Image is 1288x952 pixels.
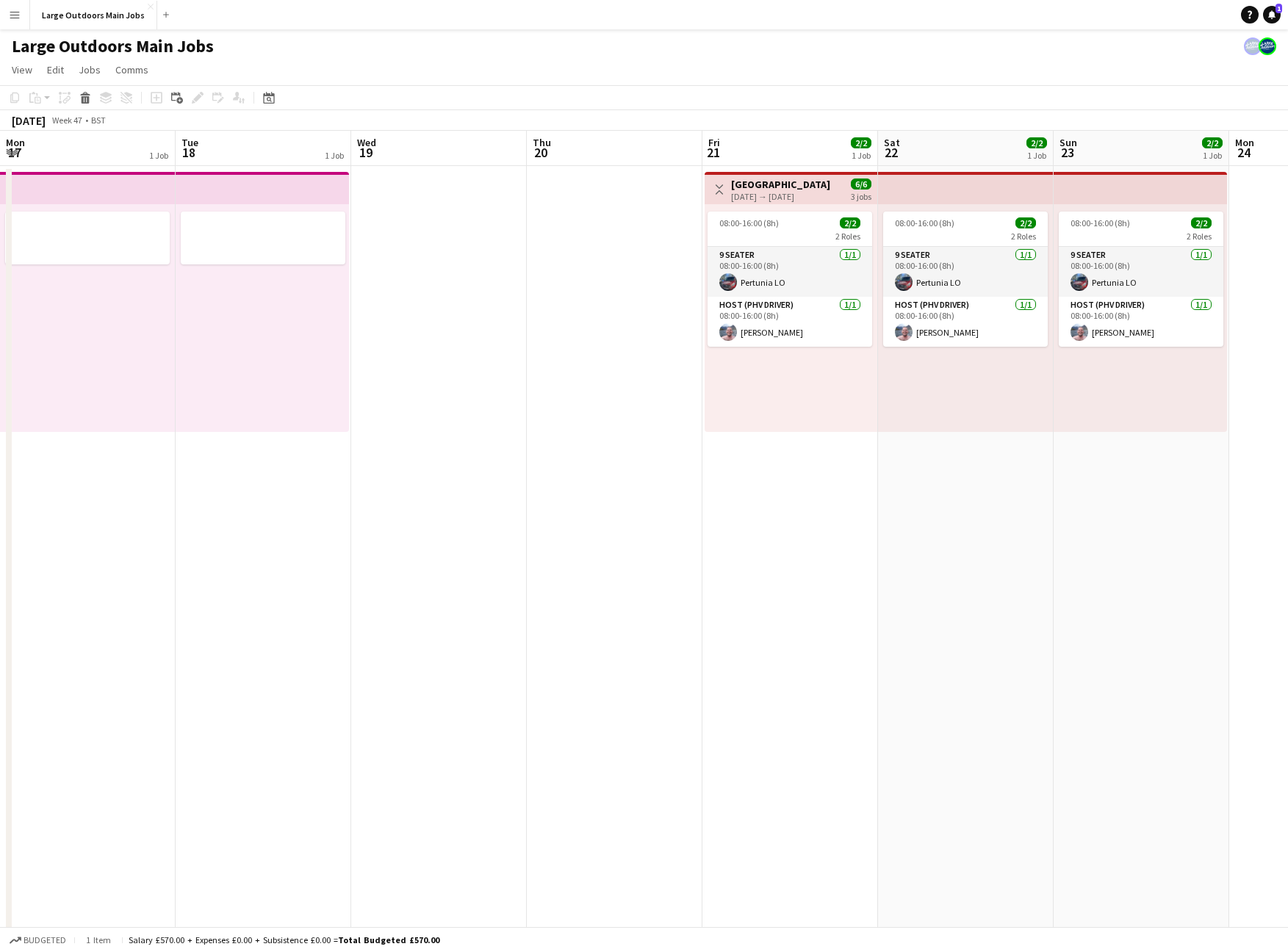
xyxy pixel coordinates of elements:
[1059,247,1223,297] app-card-role: 9 Seater1/108:00-16:00 (8h)Pertunia LO
[851,178,871,190] span: 6/6
[12,35,214,57] h1: Large Outdoors Main Jobs
[30,1,157,29] button: Large Outdoors Main Jobs
[1059,297,1223,347] app-card-role: Host (PHV Driver)1/108:00-16:00 (8h)[PERSON_NAME]
[1026,137,1047,148] span: 2/2
[1244,37,1262,55] app-user-avatar: Large Outdoors Office
[1187,231,1212,242] span: 2 Roles
[1259,37,1276,55] app-user-avatar: Large Outdoors Office
[840,217,860,228] span: 2/2
[355,144,376,161] span: 19
[24,935,66,945] span: Budgeted
[882,144,900,161] span: 22
[835,231,860,242] span: 2 Roles
[1059,212,1223,347] app-job-card: 08:00-16:00 (8h)2/22 Roles9 Seater1/108:00-16:00 (8h)Pertunia LOHost (PHV Driver)1/108:00-16:00 (...
[1191,217,1212,228] span: 2/2
[731,191,830,202] div: [DATE] → [DATE]
[129,934,439,945] div: Salary £570.00 + Expenses £0.00 + Subsistence £0.00 =
[179,144,198,161] span: 18
[884,136,900,149] span: Sat
[12,63,32,76] span: View
[325,150,344,161] div: 1 Job
[91,115,106,126] div: BST
[338,934,439,945] span: Total Budgeted £570.00
[357,136,376,149] span: Wed
[1027,150,1046,161] div: 1 Job
[6,60,38,79] a: View
[851,137,871,148] span: 2/2
[1263,6,1281,24] a: 1
[12,113,46,128] div: [DATE]
[706,144,720,161] span: 21
[883,212,1048,347] app-job-card: 08:00-16:00 (8h)2/22 Roles9 Seater1/108:00-16:00 (8h)Pertunia LOHost (PHV Driver)1/108:00-16:00 (...
[6,136,25,149] span: Mon
[1203,150,1222,161] div: 1 Job
[530,144,551,161] span: 20
[1202,137,1223,148] span: 2/2
[149,150,168,161] div: 1 Job
[181,136,198,149] span: Tue
[48,115,85,126] span: Week 47
[708,247,872,297] app-card-role: 9 Seater1/108:00-16:00 (8h)Pertunia LO
[852,150,871,161] div: 1 Job
[47,63,64,76] span: Edit
[7,932,68,948] button: Budgeted
[109,60,154,79] a: Comms
[1011,231,1036,242] span: 2 Roles
[708,212,872,347] app-job-card: 08:00-16:00 (8h)2/22 Roles9 Seater1/108:00-16:00 (8h)Pertunia LOHost (PHV Driver)1/108:00-16:00 (...
[1059,136,1077,149] span: Sun
[41,60,70,79] a: Edit
[1233,144,1254,161] span: 24
[883,297,1048,347] app-card-role: Host (PHV Driver)1/108:00-16:00 (8h)[PERSON_NAME]
[851,190,871,202] div: 3 jobs
[533,136,551,149] span: Thu
[4,144,25,161] span: 17
[883,247,1048,297] app-card-role: 9 Seater1/108:00-16:00 (8h)Pertunia LO
[1276,4,1282,13] span: 1
[895,217,954,228] span: 08:00-16:00 (8h)
[81,934,116,945] span: 1 item
[719,217,779,228] span: 08:00-16:00 (8h)
[708,297,872,347] app-card-role: Host (PHV Driver)1/108:00-16:00 (8h)[PERSON_NAME]
[1071,217,1130,228] span: 08:00-16:00 (8h)
[79,63,101,76] span: Jobs
[708,136,720,149] span: Fri
[1015,217,1036,228] span: 2/2
[731,178,830,191] h3: [GEOGRAPHIC_DATA]
[1235,136,1254,149] span: Mon
[115,63,148,76] span: Comms
[73,60,107,79] a: Jobs
[1057,144,1077,161] span: 23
